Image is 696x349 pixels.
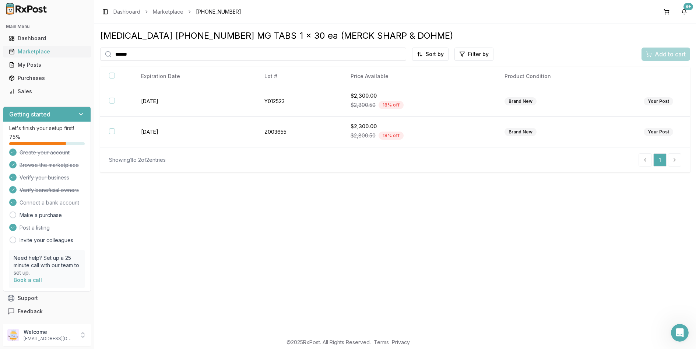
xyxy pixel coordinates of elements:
span: [PHONE_NUMBER] [196,8,241,15]
td: [DATE] [132,86,256,117]
a: Purchases [6,71,88,85]
button: 9+ [678,6,690,18]
th: Expiration Date [132,67,256,86]
div: Purchases [9,74,85,82]
span: Verify beneficial owners [20,186,79,194]
a: Dashboard [6,32,88,45]
a: 1 [653,153,667,167]
div: Showing 1 to 2 of 2 entries [109,156,166,164]
img: RxPost Logo [3,3,50,15]
div: $2,300.00 [351,123,486,130]
td: Y012523 [256,86,342,117]
button: Sales [3,85,91,97]
th: Product Condition [496,67,635,86]
div: Brand New [505,97,537,105]
p: Let's finish your setup first! [9,125,85,132]
div: [MEDICAL_DATA] [PHONE_NUMBER] MG TABS 1 x 30 ea (MERCK SHARP & DOHME) [100,30,690,42]
div: 18 % off [379,101,404,109]
span: Create your account [20,149,70,156]
button: Feedback [3,305,91,318]
div: 18 % off [379,132,404,140]
button: Purchases [3,72,91,84]
div: $2,300.00 [351,92,486,100]
div: 9+ [683,3,693,10]
nav: breadcrumb [113,8,241,15]
iframe: Intercom live chat [671,324,689,342]
span: $2,800.50 [351,132,376,139]
span: Feedback [18,308,43,315]
a: Terms [374,339,389,345]
div: Brand New [505,128,537,136]
button: Dashboard [3,32,91,44]
span: Connect a bank account [20,199,79,206]
h2: Main Menu [6,24,88,29]
span: Sort by [426,50,444,58]
td: Z003655 [256,117,342,147]
button: Sort by [412,48,449,61]
a: Marketplace [6,45,88,58]
td: [DATE] [132,117,256,147]
span: Filter by [468,50,489,58]
a: Make a purchase [20,212,62,219]
img: User avatar [7,329,19,341]
span: Verify your business [20,174,69,181]
a: Sales [6,85,88,98]
a: Marketplace [153,8,183,15]
th: Price Available [342,67,495,86]
th: Lot # [256,67,342,86]
a: Book a call [14,277,42,283]
div: Your Post [644,128,673,136]
a: My Posts [6,58,88,71]
div: My Posts [9,61,85,69]
a: Privacy [392,339,410,345]
div: Your Post [644,97,673,105]
span: $2,800.50 [351,101,376,109]
nav: pagination [639,153,681,167]
a: Invite your colleagues [20,237,73,244]
div: Marketplace [9,48,85,55]
p: [EMAIL_ADDRESS][DOMAIN_NAME] [24,336,75,342]
h3: Getting started [9,110,50,119]
p: Need help? Set up a 25 minute call with our team to set up. [14,254,80,276]
span: 75 % [9,133,20,141]
p: Welcome [24,328,75,336]
div: Sales [9,88,85,95]
span: Post a listing [20,224,50,231]
button: Support [3,292,91,305]
button: Filter by [454,48,493,61]
button: My Posts [3,59,91,71]
span: Browse the marketplace [20,161,79,169]
div: Dashboard [9,35,85,42]
a: Dashboard [113,8,140,15]
button: Marketplace [3,46,91,57]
